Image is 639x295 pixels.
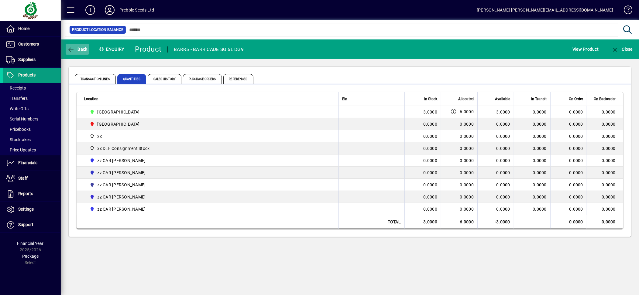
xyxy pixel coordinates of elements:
span: 0.0000 [569,158,583,164]
span: Write Offs [6,106,29,111]
span: 6.0000 [460,109,474,115]
td: 0.0000 [477,167,514,179]
td: 0.0000 [587,106,623,118]
td: 0.0000 [587,215,623,229]
span: zz CAR CRAIG G [87,181,332,188]
span: zz CAR [PERSON_NAME] [98,170,146,176]
td: 0.0000 [404,179,441,191]
a: Write Offs [3,103,61,114]
span: 0.0000 [460,158,474,163]
span: 0.0000 [460,134,474,139]
td: 3.0000 [404,106,441,118]
span: 0.0000 [533,134,547,139]
span: Package [22,254,39,259]
span: Pricebooks [6,127,31,132]
a: Suppliers [3,52,61,67]
span: Financials [18,160,37,165]
a: Knowledge Base [619,1,631,21]
span: Financial Year [17,241,44,246]
span: zz CAR [PERSON_NAME] [98,158,146,164]
span: [GEOGRAPHIC_DATA] [98,109,140,115]
div: [PERSON_NAME] [PERSON_NAME][EMAIL_ADDRESS][DOMAIN_NAME] [477,5,613,15]
td: 0.0000 [404,191,441,203]
span: 0.0000 [533,195,547,199]
span: 0.0000 [569,194,583,200]
td: 0.0000 [587,142,623,154]
span: 0.0000 [460,195,474,199]
div: Prebble Seeds Ltd [119,5,154,15]
span: View Product [572,44,599,54]
span: 0.0000 [569,182,583,188]
span: 0.0000 [569,206,583,212]
span: zz CAR [PERSON_NAME] [98,206,146,212]
a: Price Updates [3,145,61,155]
a: Serial Numbers [3,114,61,124]
td: 0.0000 [587,154,623,167]
span: 0.0000 [569,133,583,139]
span: Suppliers [18,57,36,62]
span: Products [18,73,36,77]
div: BARR5 - BARRICADE SG 5L DG9 [174,45,244,54]
td: 6.0000 [441,215,477,229]
a: Transfers [3,93,61,103]
td: Total [338,215,404,229]
span: In Stock [424,96,437,102]
span: [GEOGRAPHIC_DATA] [98,121,140,127]
td: 0.0000 [404,130,441,142]
td: 0.0000 [587,167,623,179]
span: zz CAR CRAIG B [87,169,332,176]
td: 0.0000 [587,179,623,191]
span: Price Updates [6,147,36,152]
span: zz CAR CARL [87,157,332,164]
button: Add [81,5,100,15]
span: 0.0000 [533,182,547,187]
td: -3.0000 [477,215,514,229]
span: Serial Numbers [6,117,38,121]
td: 0.0000 [477,142,514,154]
a: Staff [3,171,61,186]
span: 0.0000 [533,122,547,127]
span: xx DLF Consignment Stock [87,145,332,152]
span: CHRISTCHURCH [87,108,332,116]
div: Product [135,44,162,54]
td: 0.0000 [477,130,514,142]
span: xx [87,133,332,140]
td: 0.0000 [477,118,514,130]
span: Stocktakes [6,137,31,142]
span: Receipts [6,86,26,90]
span: 0.0000 [460,207,474,212]
span: Staff [18,176,28,181]
span: 0.0000 [569,121,583,127]
td: 0.0000 [477,154,514,167]
span: xx [98,133,102,139]
span: Customers [18,42,39,46]
span: 0.0000 [533,110,547,114]
span: Reports [18,191,33,196]
a: Receipts [3,83,61,93]
td: 0.0000 [404,142,441,154]
span: Purchase Orders [183,74,222,84]
span: Allocated [458,96,474,102]
span: 0.0000 [569,109,583,115]
a: Settings [3,202,61,217]
span: 0.0000 [533,146,547,151]
td: 0.0000 [550,215,587,229]
button: Profile [100,5,119,15]
span: Home [18,26,29,31]
span: 0.0000 [460,170,474,175]
span: PALMERSTON NORTH [87,120,332,128]
button: Close [610,44,634,55]
td: 0.0000 [587,203,623,215]
td: 0.0000 [587,118,623,130]
td: 0.0000 [404,154,441,167]
span: References [223,74,253,84]
a: Stocktakes [3,134,61,145]
span: zz CAR ROGER [87,205,332,213]
td: 0.0000 [404,118,441,130]
span: Sales History [148,74,181,84]
td: 0.0000 [477,179,514,191]
span: Close [611,47,633,52]
span: 0.0000 [533,207,547,212]
span: 0.0000 [460,182,474,187]
td: 0.0000 [587,191,623,203]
